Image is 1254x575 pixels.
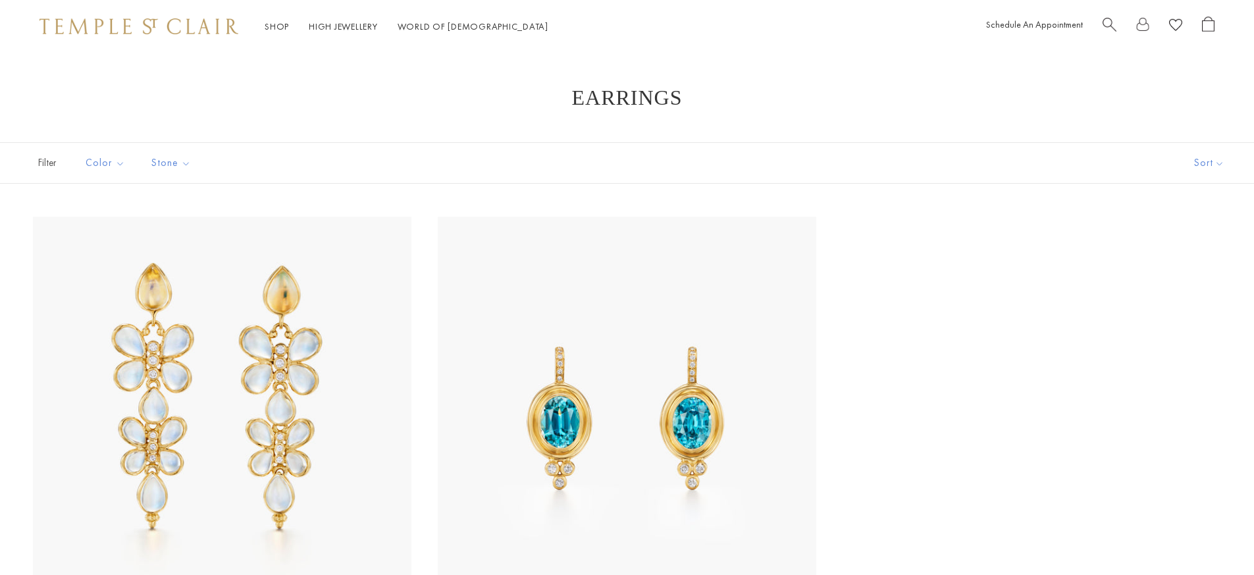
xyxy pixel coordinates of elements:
[265,18,548,35] nav: Main navigation
[142,148,201,178] button: Stone
[398,20,548,32] a: World of [DEMOGRAPHIC_DATA]World of [DEMOGRAPHIC_DATA]
[39,18,238,34] img: Temple St. Clair
[265,20,289,32] a: ShopShop
[145,155,201,171] span: Stone
[1202,16,1215,37] a: Open Shopping Bag
[1103,16,1116,37] a: Search
[986,18,1083,30] a: Schedule An Appointment
[1164,143,1254,183] button: Show sort by
[79,155,135,171] span: Color
[309,20,378,32] a: High JewelleryHigh Jewellery
[76,148,135,178] button: Color
[1169,16,1182,37] a: View Wishlist
[53,86,1201,109] h1: Earrings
